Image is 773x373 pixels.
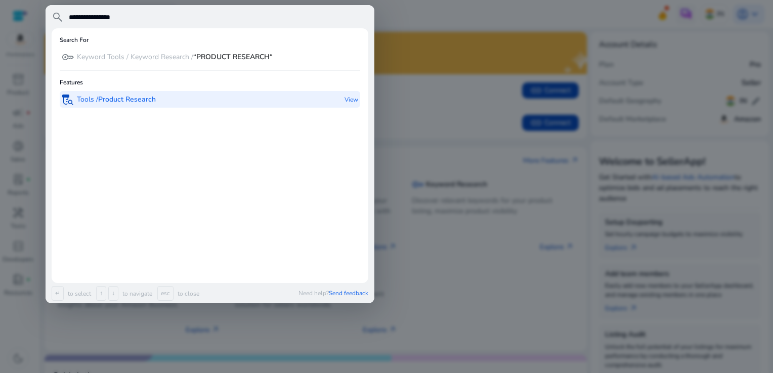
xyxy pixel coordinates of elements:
b: “PRODUCT RESEARCH“ [193,52,273,62]
p: Keyword Tools / Keyword Research / [77,52,273,62]
span: esc [157,286,174,301]
p: Tools / [77,95,156,105]
h6: Features [60,79,83,86]
span: key [62,51,74,63]
span: Send feedback [329,289,368,297]
p: View [345,91,358,108]
span: ↵ [52,286,64,301]
p: Need help? [298,289,368,297]
span: ↑ [96,286,106,301]
p: to select [66,290,91,298]
h6: Search For [60,36,89,43]
b: Product Research [98,95,156,104]
p: to navigate [120,290,152,298]
span: ↓ [108,286,118,301]
span: search [52,11,64,23]
span: lab_research [62,94,74,106]
p: to close [176,290,199,298]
